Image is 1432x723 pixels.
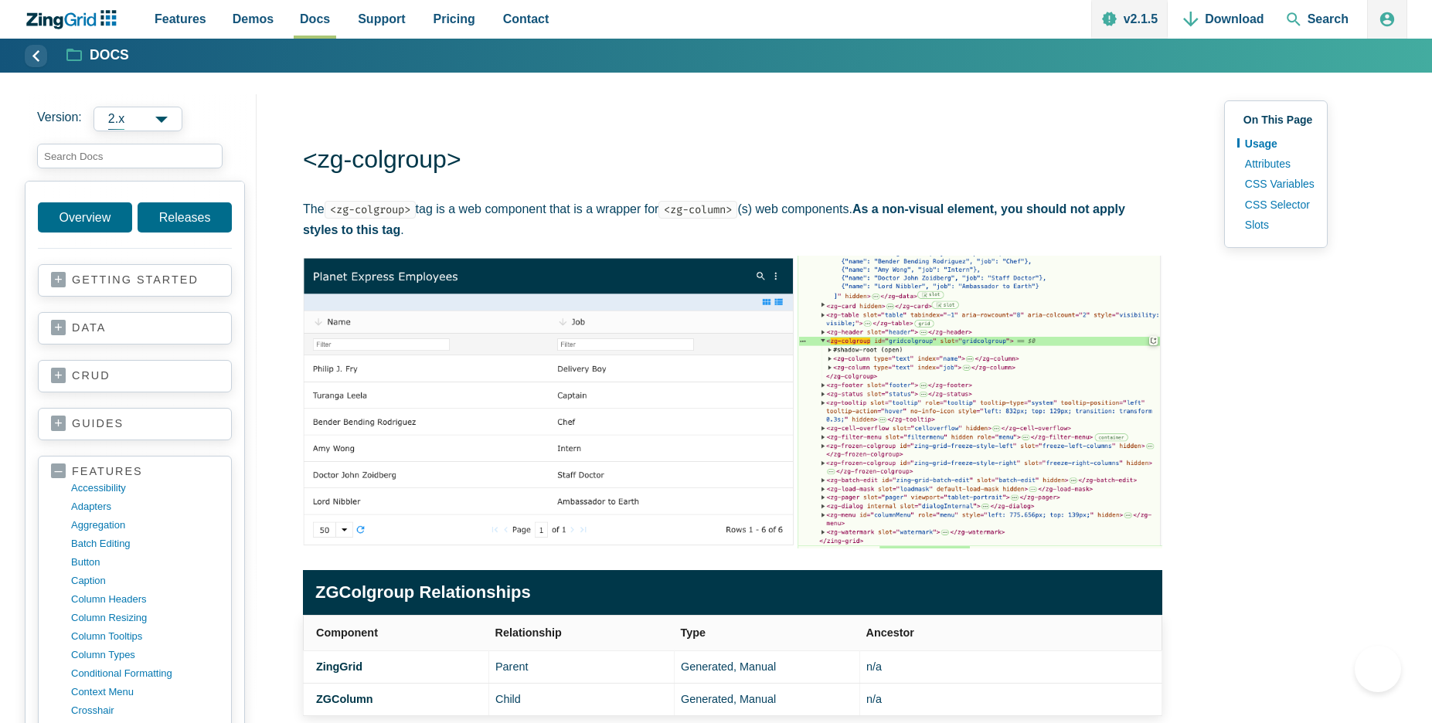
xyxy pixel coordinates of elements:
a: Overview [38,202,132,233]
a: column tooltips [71,627,219,646]
th: Component [304,615,489,650]
a: ZGColumn [316,693,373,705]
span: Support [358,8,405,29]
a: features [51,464,219,479]
a: adapters [71,497,219,516]
a: aggregation [71,516,219,535]
h1: <zg-colgroup> [303,144,1162,178]
td: n/a [860,650,1162,683]
span: Features [155,8,206,29]
th: Ancestor [860,615,1162,650]
td: Parent [489,650,675,683]
a: Docs [67,46,129,65]
a: Releases [138,202,232,233]
input: search input [37,144,223,168]
a: data [51,321,219,336]
a: Usage [1237,134,1315,154]
a: ZingChart Logo. Click to return to the homepage [25,10,124,29]
span: Docs [300,8,330,29]
a: batch editing [71,535,219,553]
a: accessibility [71,479,219,497]
a: guides [51,416,219,432]
iframe: Help Scout Beacon - Open [1355,646,1401,692]
caption: ZGColgroup Relationships [303,570,1162,614]
a: Attributes [1237,154,1315,174]
span: Pricing [434,8,475,29]
span: Version: [37,107,82,131]
td: Generated, Manual [675,683,860,715]
strong: As a non-visual element, you should not apply styles to this tag [303,202,1125,236]
a: column types [71,646,219,664]
code: <zg-colgroup> [325,201,416,219]
strong: Docs [90,49,129,63]
td: Generated, Manual [675,650,860,683]
th: Relationship [489,615,675,650]
a: Slots [1237,215,1315,235]
a: conditional formatting [71,664,219,683]
th: Type [675,615,860,650]
p: The tag is a web component that is a wrapper for (s) web components. . [303,199,1162,240]
td: Child [489,683,675,715]
label: Versions [37,107,244,131]
a: caption [71,572,219,590]
a: crosshair [71,701,219,720]
a: column headers [71,590,219,609]
a: column resizing [71,609,219,627]
img: Image of the DOM relationship for the zg-colgroup web component tag [303,256,1162,548]
a: crud [51,368,219,384]
a: context menu [71,683,219,701]
a: CSS Variables [1237,174,1315,194]
a: CSS Selector [1237,195,1315,215]
a: ZingGrid [316,660,362,673]
a: getting started [51,273,219,288]
span: Demos [233,8,274,29]
a: button [71,553,219,572]
td: n/a [860,683,1162,715]
code: <zg-column> [658,201,737,219]
span: Contact [503,8,549,29]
